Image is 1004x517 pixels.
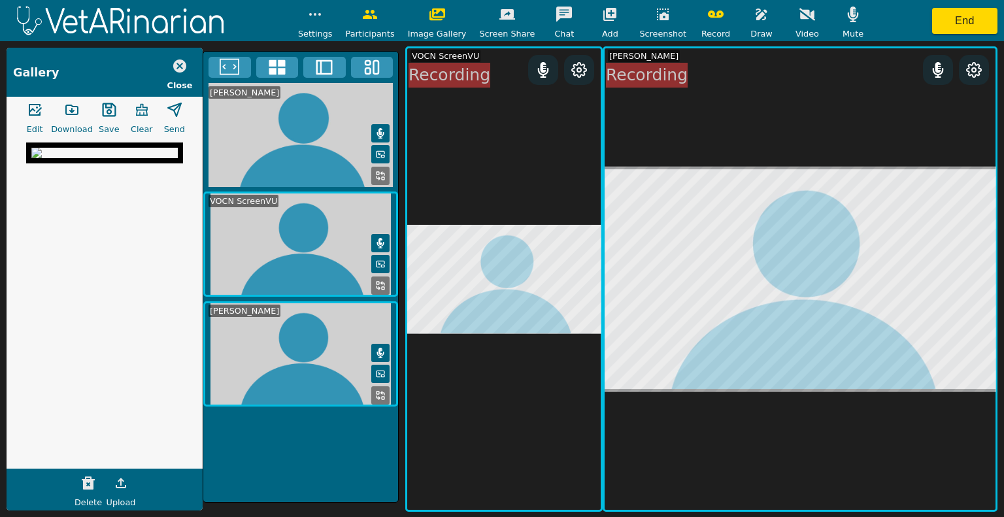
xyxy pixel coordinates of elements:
span: Close [167,79,193,92]
span: Settings [298,27,333,40]
button: Mute [371,124,390,142]
span: Send [164,123,185,135]
div: Recording [606,63,688,88]
button: End [932,8,997,34]
span: Record [701,27,730,40]
div: Recording [409,63,490,88]
div: [PERSON_NAME] [209,305,280,317]
span: Save [99,123,119,135]
span: Draw [750,27,772,40]
button: Picture in Picture [371,255,390,273]
span: Screenshot [639,27,686,40]
button: Replace Feed [371,386,390,405]
span: Participants [345,27,394,40]
span: Upload [107,496,136,509]
img: logoWhite.png [7,2,235,39]
span: Video [795,27,819,40]
button: Replace Feed [371,167,390,185]
button: Replace Feed [371,276,390,295]
span: Delete [75,496,102,509]
button: Two Window Medium [303,57,346,78]
img: 6af8794b-ae71-4330-992f-5087c80a26e0 [31,148,178,158]
span: Mute [843,27,863,40]
button: Fullscreen [209,57,251,78]
span: Screen Share [479,27,535,40]
button: Upload [105,470,137,496]
span: Add [602,27,618,40]
button: Picture in Picture [371,145,390,163]
span: Edit [27,123,43,135]
div: [PERSON_NAME] [608,50,680,62]
div: Gallery [13,64,59,81]
span: Clear [131,123,152,135]
button: Mute [371,234,390,252]
button: Three Window Medium [351,57,393,78]
button: 4x4 [256,57,299,78]
span: Download [51,123,93,135]
div: [PERSON_NAME] [209,86,280,99]
button: Picture in Picture [371,365,390,383]
button: Mute [371,344,390,362]
div: VOCN ScreenVU [209,195,278,207]
span: Image Gallery [408,27,467,40]
span: Chat [554,27,574,40]
div: VOCN ScreenVU [410,50,480,62]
